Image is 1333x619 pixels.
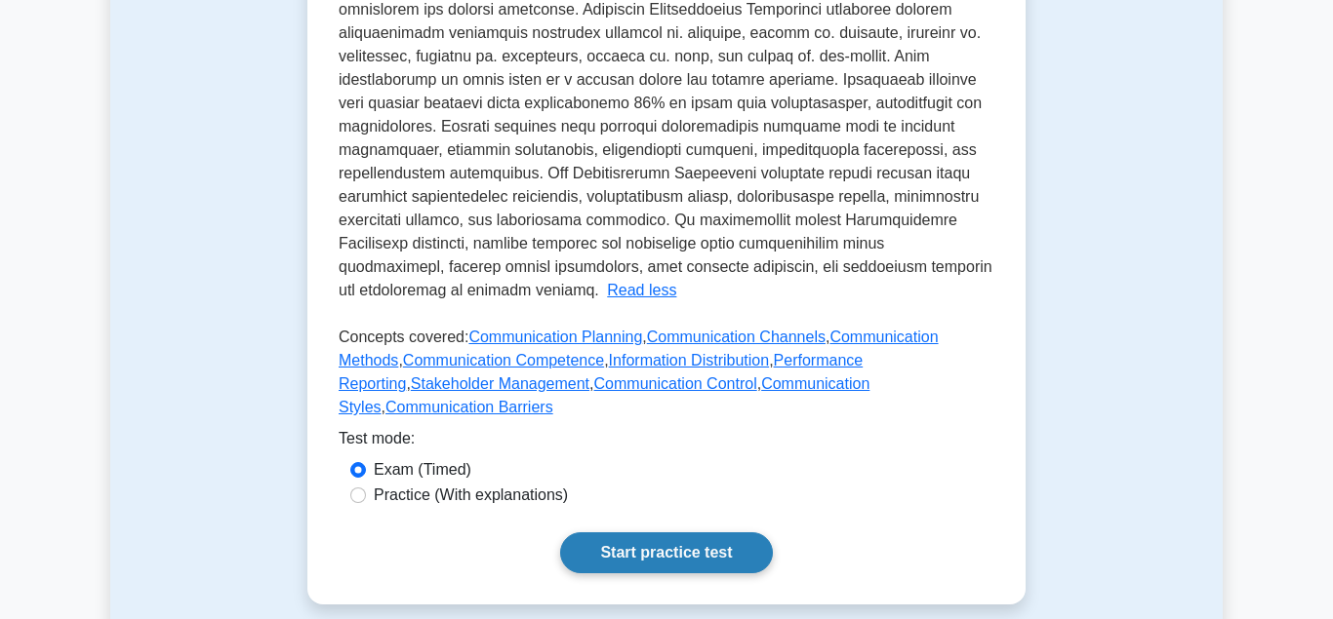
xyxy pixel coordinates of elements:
a: Communication Planning [468,329,642,345]
label: Exam (Timed) [374,458,471,482]
a: Communication Competence [403,352,604,368]
div: Test mode: [339,427,994,458]
button: Read less [607,279,676,302]
a: Communication Control [594,375,757,392]
a: Start practice test [560,532,772,573]
a: Stakeholder Management [411,375,589,392]
a: Information Distribution [609,352,770,368]
a: Communication Channels [647,329,826,345]
p: Concepts covered: , , , , , , , , , [339,326,994,427]
label: Practice (With explanations) [374,484,568,507]
a: Communication Barriers [385,399,553,415]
